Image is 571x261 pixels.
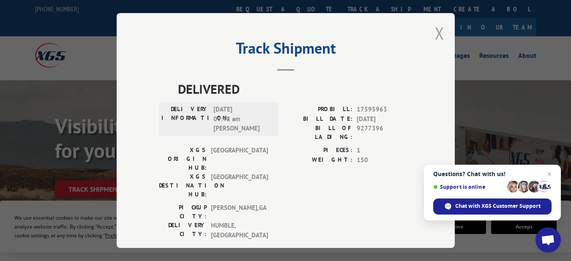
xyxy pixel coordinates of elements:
[211,203,268,221] span: [PERSON_NAME] , GA
[357,124,413,141] span: 9277396
[433,171,552,177] span: Questions? Chat with us!
[433,184,504,190] span: Support is online
[211,146,268,172] span: [GEOGRAPHIC_DATA]
[286,105,352,114] label: PROBILL:
[213,105,270,133] span: [DATE] 09:48 am [PERSON_NAME]
[357,146,413,155] span: 1
[455,202,541,210] span: Chat with XGS Customer Support
[286,146,352,155] label: PIECES:
[211,172,268,199] span: [GEOGRAPHIC_DATA]
[159,42,413,58] h2: Track Shipment
[211,221,268,240] span: HUMBLE , [GEOGRAPHIC_DATA]
[433,198,552,215] div: Chat with XGS Customer Support
[357,105,413,114] span: 17595963
[286,124,352,141] label: BILL OF LADING:
[357,114,413,124] span: [DATE]
[286,155,352,165] label: WEIGHT:
[286,114,352,124] label: BILL DATE:
[159,172,207,199] label: XGS DESTINATION HUB:
[161,105,209,133] label: DELIVERY INFORMATION:
[535,227,561,253] div: Open chat
[435,22,444,44] button: Close modal
[159,221,207,240] label: DELIVERY CITY:
[159,146,207,172] label: XGS ORIGIN HUB:
[357,155,413,165] span: 150
[159,203,207,221] label: PICKUP CITY:
[544,169,555,179] span: Close chat
[178,79,413,98] span: DELIVERED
